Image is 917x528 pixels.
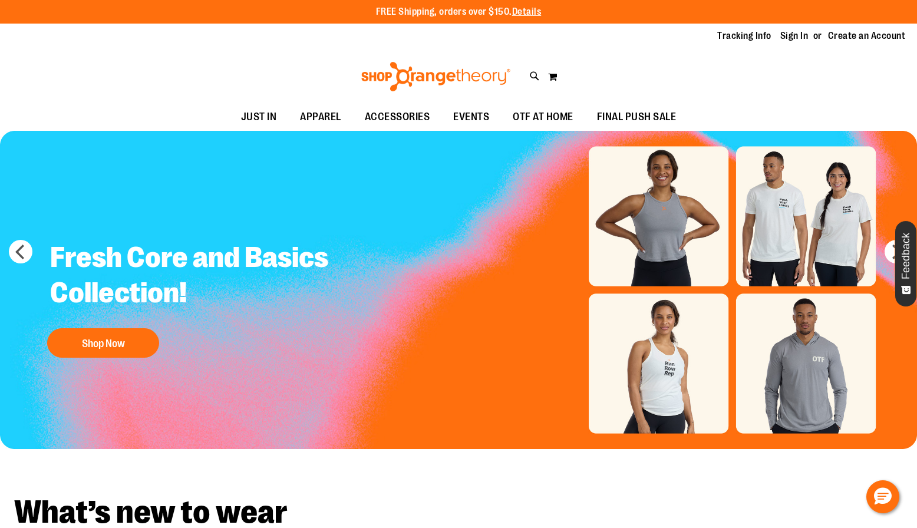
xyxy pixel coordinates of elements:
[41,231,355,322] h2: Fresh Core and Basics Collection!
[900,233,912,279] span: Feedback
[512,6,542,17] a: Details
[359,62,512,91] img: Shop Orangetheory
[47,328,159,358] button: Shop Now
[41,231,355,364] a: Fresh Core and Basics Collection! Shop Now
[288,104,353,131] a: APPAREL
[376,5,542,19] p: FREE Shipping, orders over $150.
[353,104,442,131] a: ACCESSORIES
[828,29,906,42] a: Create an Account
[453,104,489,130] span: EVENTS
[229,104,289,131] a: JUST IN
[717,29,771,42] a: Tracking Info
[365,104,430,130] span: ACCESSORIES
[597,104,677,130] span: FINAL PUSH SALE
[885,240,908,263] button: next
[441,104,501,131] a: EVENTS
[241,104,277,130] span: JUST IN
[895,220,917,307] button: Feedback - Show survey
[866,480,899,513] button: Hello, have a question? Let’s chat.
[300,104,341,130] span: APPAREL
[780,29,809,42] a: Sign In
[513,104,573,130] span: OTF AT HOME
[501,104,585,131] a: OTF AT HOME
[9,240,32,263] button: prev
[585,104,688,131] a: FINAL PUSH SALE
